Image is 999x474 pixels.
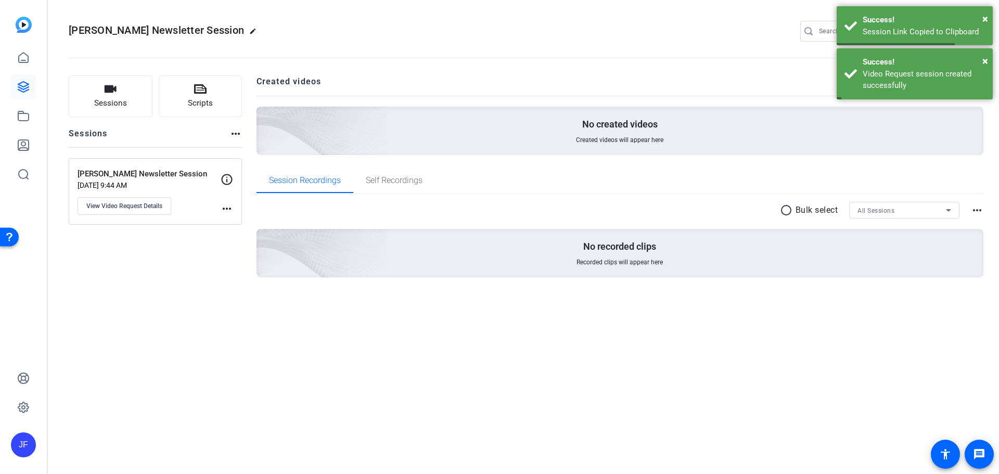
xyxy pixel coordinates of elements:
mat-icon: more_horiz [971,204,983,216]
h2: Created videos [257,75,971,96]
span: × [982,12,988,25]
img: blue-gradient.svg [16,17,32,33]
span: × [982,55,988,67]
span: Sessions [94,97,127,109]
p: [DATE] 9:44 AM [78,181,221,189]
img: embarkstudio-empty-session.png [140,126,388,352]
img: Creted videos background [140,4,388,229]
mat-icon: radio_button_unchecked [780,204,796,216]
span: [PERSON_NAME] Newsletter Session [69,24,244,36]
div: Success! [863,56,985,68]
button: Close [982,53,988,69]
span: View Video Request Details [86,202,162,210]
h2: Sessions [69,127,108,147]
div: Session Link Copied to Clipboard [863,26,985,38]
button: Close [982,11,988,27]
span: Session Recordings [269,176,341,185]
mat-icon: more_horiz [229,127,242,140]
span: All Sessions [857,207,894,214]
div: Video Request session created successfully [863,68,985,92]
mat-icon: message [973,448,985,460]
mat-icon: accessibility [939,448,952,460]
p: Bulk select [796,204,838,216]
mat-icon: edit [249,28,262,40]
p: [PERSON_NAME] Newsletter Session [78,168,221,180]
mat-icon: more_horiz [221,202,233,215]
input: Search [819,25,913,37]
div: Success! [863,14,985,26]
div: JF [11,432,36,457]
span: Scripts [188,97,213,109]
